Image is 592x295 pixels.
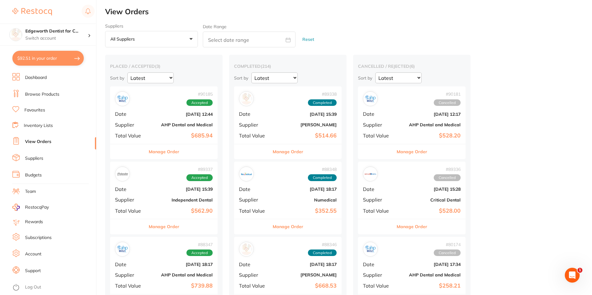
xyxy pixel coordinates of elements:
[308,92,337,97] span: # 89338
[234,63,342,69] h2: completed ( 214 )
[115,208,146,214] span: Total Value
[399,122,461,127] b: AHP Dental and Medical
[275,272,337,277] b: [PERSON_NAME]
[434,242,461,247] span: # 80174
[24,107,45,113] a: Favourites
[275,262,337,267] b: [DATE] 18:17
[300,31,316,48] button: Reset
[239,208,270,214] span: Total Value
[239,122,270,128] span: Supplier
[239,283,270,288] span: Total Value
[364,93,376,105] img: AHP Dental and Medical
[25,268,41,274] a: Support
[358,75,372,81] p: Sort by
[399,283,461,289] b: $258.21
[25,155,43,162] a: Suppliers
[110,75,124,81] p: Sort by
[25,251,41,257] a: Account
[110,36,137,42] p: All suppliers
[397,144,427,159] button: Manage Order
[186,92,213,97] span: # 90185
[151,208,213,214] b: $562.90
[24,123,53,129] a: Inventory Lists
[239,197,270,202] span: Supplier
[308,99,337,106] span: Completed
[364,168,376,180] img: Critical Dental
[117,93,128,105] img: AHP Dental and Medical
[364,243,376,255] img: AHP Dental and Medical
[273,219,303,234] button: Manage Order
[239,133,270,138] span: Total Value
[363,122,394,128] span: Supplier
[239,262,270,267] span: Date
[239,111,270,117] span: Date
[399,197,461,202] b: Critical Dental
[363,208,394,214] span: Total Value
[12,204,49,211] a: RestocqPay
[241,168,252,180] img: Numedical
[110,63,218,69] h2: placed / accepted ( 3 )
[151,132,213,139] b: $685.94
[25,189,36,195] a: Team
[399,262,461,267] b: [DATE] 17:34
[203,24,227,29] label: Date Range
[275,112,337,117] b: [DATE] 15:39
[234,75,248,81] p: Sort by
[12,283,94,293] button: Log Out
[110,86,218,159] div: AHP Dental and Medical#90185AcceptedDate[DATE] 12:44SupplierAHP Dental and MedicalTotal Value$685...
[363,262,394,267] span: Date
[25,35,88,41] p: Switch account
[241,243,252,255] img: Henry Schein Halas
[115,133,146,138] span: Total Value
[434,249,461,256] span: Cancelled
[117,168,128,180] img: Independent Dental
[186,242,213,247] span: # 88347
[105,31,198,48] button: All suppliers
[203,32,296,47] input: Select date range
[275,283,337,289] b: $668.53
[12,51,84,66] button: $92.51 in your order
[399,132,461,139] b: $528.20
[115,122,146,128] span: Supplier
[363,197,394,202] span: Supplier
[149,219,179,234] button: Manage Order
[363,186,394,192] span: Date
[115,197,146,202] span: Supplier
[105,24,198,28] label: Suppliers
[399,112,461,117] b: [DATE] 12:17
[25,284,41,290] a: Log Out
[275,132,337,139] b: $514.66
[151,112,213,117] b: [DATE] 12:44
[397,219,427,234] button: Manage Order
[241,93,252,105] img: Adam Dental
[25,28,88,34] h4: Edgeworth Dentist for Chickens
[115,111,146,117] span: Date
[358,63,466,69] h2: cancelled / rejected ( 6 )
[151,283,213,289] b: $739.88
[151,197,213,202] b: Independent Dental
[434,174,461,181] span: Cancelled
[308,174,337,181] span: Completed
[151,262,213,267] b: [DATE] 18:17
[273,144,303,159] button: Manage Order
[25,75,47,81] a: Dashboard
[308,249,337,256] span: Completed
[275,197,337,202] b: Numedical
[151,187,213,192] b: [DATE] 15:39
[117,243,128,255] img: AHP Dental and Medical
[151,272,213,277] b: AHP Dental and Medical
[25,219,43,225] a: Rewards
[308,167,337,172] span: # 88348
[434,92,461,97] span: # 90181
[25,139,51,145] a: View Orders
[275,187,337,192] b: [DATE] 18:17
[25,172,42,178] a: Budgets
[149,144,179,159] button: Manage Order
[12,5,52,19] a: Restocq Logo
[239,272,270,278] span: Supplier
[12,204,20,211] img: RestocqPay
[186,174,213,181] span: Accepted
[399,208,461,214] b: $528.00
[399,272,461,277] b: AHP Dental and Medical
[363,272,394,278] span: Supplier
